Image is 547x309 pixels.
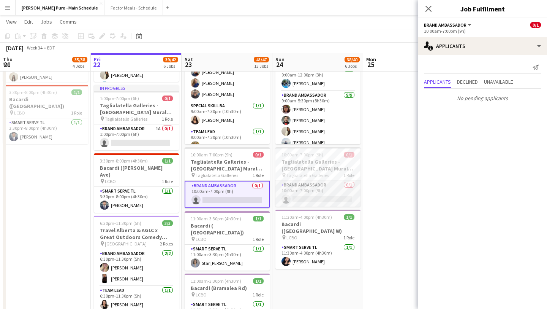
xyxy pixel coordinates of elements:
span: LCBO [196,236,207,242]
app-card-role: Smart Serve TL1/13:30pm-8:00pm (4h30m)[PERSON_NAME] [94,187,179,213]
span: Taglialatella Galleries [196,172,238,178]
div: 10:00am-7:00pm (9h)0/1Taglialatella Galleries - [GEOGRAPHIC_DATA] Mural Festival Taglialatella Ga... [275,147,360,207]
span: 1 Role [253,236,264,242]
span: 2 Roles [160,241,173,247]
h3: Bacardi ([GEOGRAPHIC_DATA]) [3,96,88,110]
app-card-role: Paid Backup1/19:00am-12:00pm (3h)[PERSON_NAME] [275,65,360,91]
span: Jobs [41,18,52,25]
span: View [6,18,17,25]
app-card-role: Smart Serve TL1/111:00am-3:30pm (4h30m)Star [PERSON_NAME] [185,245,270,271]
span: [GEOGRAPHIC_DATA] [105,241,147,247]
h3: Taglialatella Galleries - [GEOGRAPHIC_DATA] Mural Festival [94,102,179,116]
span: 21 [2,60,13,69]
app-job-card: 3:30pm-8:00pm (4h30m)1/1Bacardi ([PERSON_NAME] Ave) LCBO1 RoleSmart Serve TL1/13:30pm-8:00pm (4h3... [94,153,179,213]
span: LCBO [14,110,25,116]
h3: Job Fulfilment [418,4,547,14]
span: Taglialatella Galleries [105,116,147,122]
span: 1 Role [71,110,82,116]
app-job-card: 9:00am-7:30pm (10h30m)12/12LEGO @ Fan Expo [GEOGRAPHIC_DATA] [GEOGRAPHIC_DATA]4 Roles[PERSON_NAME... [185,32,270,144]
span: Comms [60,18,77,25]
a: View [3,17,20,27]
span: 1 Role [253,172,264,178]
div: [DATE] [6,44,24,52]
span: 24 [274,60,285,69]
span: 1 Role [162,116,173,122]
span: 25 [365,60,376,69]
app-card-role: Brand Ambassador1A0/11:00pm-7:00pm (6h) [94,124,179,150]
h3: Bacardi ([GEOGRAPHIC_DATA] W) [275,221,360,234]
span: Mon [366,56,376,63]
span: 11:00am-3:30pm (4h30m) [191,278,241,284]
span: 3:30pm-8:00pm (4h30m) [9,89,57,95]
span: Brand Ambassador [424,22,466,28]
span: 45/47 [254,57,269,62]
span: 1/1 [162,158,173,164]
button: Brand Ambassador [424,22,473,28]
span: 22 [93,60,101,69]
span: 23 [183,60,193,69]
span: Declined [457,79,478,84]
a: Edit [21,17,36,27]
span: 0/1 [162,96,173,101]
p: No pending applicants [418,92,547,105]
span: 1 Role [162,178,173,184]
span: Sun [275,56,285,63]
div: Applicants [418,37,547,55]
div: 6 Jobs [345,63,359,69]
a: Comms [57,17,80,27]
span: 3:30pm-8:00pm (4h30m) [100,158,148,164]
app-card-role: Team Lead1/11:00pm-9:00pm (8h)[PERSON_NAME] [3,59,88,84]
app-card-role: Brand Ambassador9/99:00am-5:30pm (8h30m)[PERSON_NAME][PERSON_NAME][PERSON_NAME][PERSON_NAME] [275,91,360,205]
span: LCBO [105,178,116,184]
app-job-card: 11:30am-4:00pm (4h30m)1/1Bacardi ([GEOGRAPHIC_DATA] W) LCBO1 RoleSmart Serve TL1/111:30am-4:00pm ... [275,210,360,269]
a: Jobs [38,17,55,27]
div: EDT [47,45,55,51]
span: Sat [185,56,193,63]
app-card-role: Brand Ambassador0/110:00am-7:00pm (9h) [185,181,270,208]
span: 38/40 [345,57,360,62]
span: 1:00pm-7:00pm (6h) [100,96,139,101]
span: 35/38 [72,57,87,62]
span: 1 Role [343,235,354,241]
app-card-role: Brand Ambassador0/110:00am-7:00pm (9h) [275,181,360,207]
span: 0/1 [253,152,264,158]
span: 0/1 [344,152,354,158]
app-card-role: Brand Ambassador2/26:30pm-11:30pm (5h)[PERSON_NAME][PERSON_NAME] [94,249,179,286]
span: 11:30am-4:00pm (4h30m) [281,214,332,220]
span: LCBO [196,292,207,298]
button: [PERSON_NAME] Pure - Main Schedule [16,0,104,15]
app-job-card: 11:00am-3:30pm (4h30m)1/1Bacardi ( [GEOGRAPHIC_DATA]) LCBO1 RoleSmart Serve TL1/111:00am-3:30pm (... [185,211,270,271]
h3: Taglialatella Galleries - [GEOGRAPHIC_DATA] Mural Festival [185,158,270,172]
app-job-card: 3:30pm-8:00pm (4h30m)1/1Bacardi ([GEOGRAPHIC_DATA]) LCBO1 RoleSmart Serve TL1/13:30pm-8:00pm (4h3... [3,85,88,144]
span: 39/42 [163,57,178,62]
div: 4 Jobs [73,63,87,69]
div: 10:00am-7:00pm (9h)0/1Taglialatella Galleries - [GEOGRAPHIC_DATA] Mural Festival Taglialatella Ga... [185,147,270,208]
span: Taglialatella Galleries [286,172,329,178]
div: 9:00am-5:30pm (8h30m)12/12LEGO @ Fan Expo [GEOGRAPHIC_DATA] [GEOGRAPHIC_DATA]4 RolesPaid Backup1/... [275,32,360,144]
div: 10:00am-7:00pm (9h) [424,28,541,34]
h3: Bacardi ([PERSON_NAME] Ave) [94,164,179,178]
app-card-role: Smart Serve TL1/13:30pm-8:00pm (4h30m)[PERSON_NAME] [3,118,88,144]
app-card-role: Smart Serve TL1/111:30am-4:00pm (4h30m)[PERSON_NAME] [275,243,360,269]
span: 3/3 [162,220,173,226]
div: In progress [94,85,179,91]
app-job-card: In progress1:00pm-7:00pm (6h)0/1Taglialatella Galleries - [GEOGRAPHIC_DATA] Mural Festival Taglia... [94,85,179,150]
app-card-role: Team Lead1/19:00am-7:30pm (10h30m)[PERSON_NAME] [185,127,270,153]
span: 6:30pm-11:30pm (5h) [100,220,141,226]
div: 6 Jobs [163,63,178,69]
span: LCBO [286,235,297,241]
span: 1/1 [253,278,264,284]
span: 1 Role [343,172,354,178]
span: Unavailable [484,79,513,84]
span: 1/1 [253,216,264,221]
span: 1/1 [344,214,354,220]
app-card-role: Special Skill BA1/19:00am-7:30pm (10h30m)[PERSON_NAME] [185,102,270,127]
span: Fri [94,56,101,63]
span: 0/1 [530,22,541,28]
span: Applicants [424,79,451,84]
